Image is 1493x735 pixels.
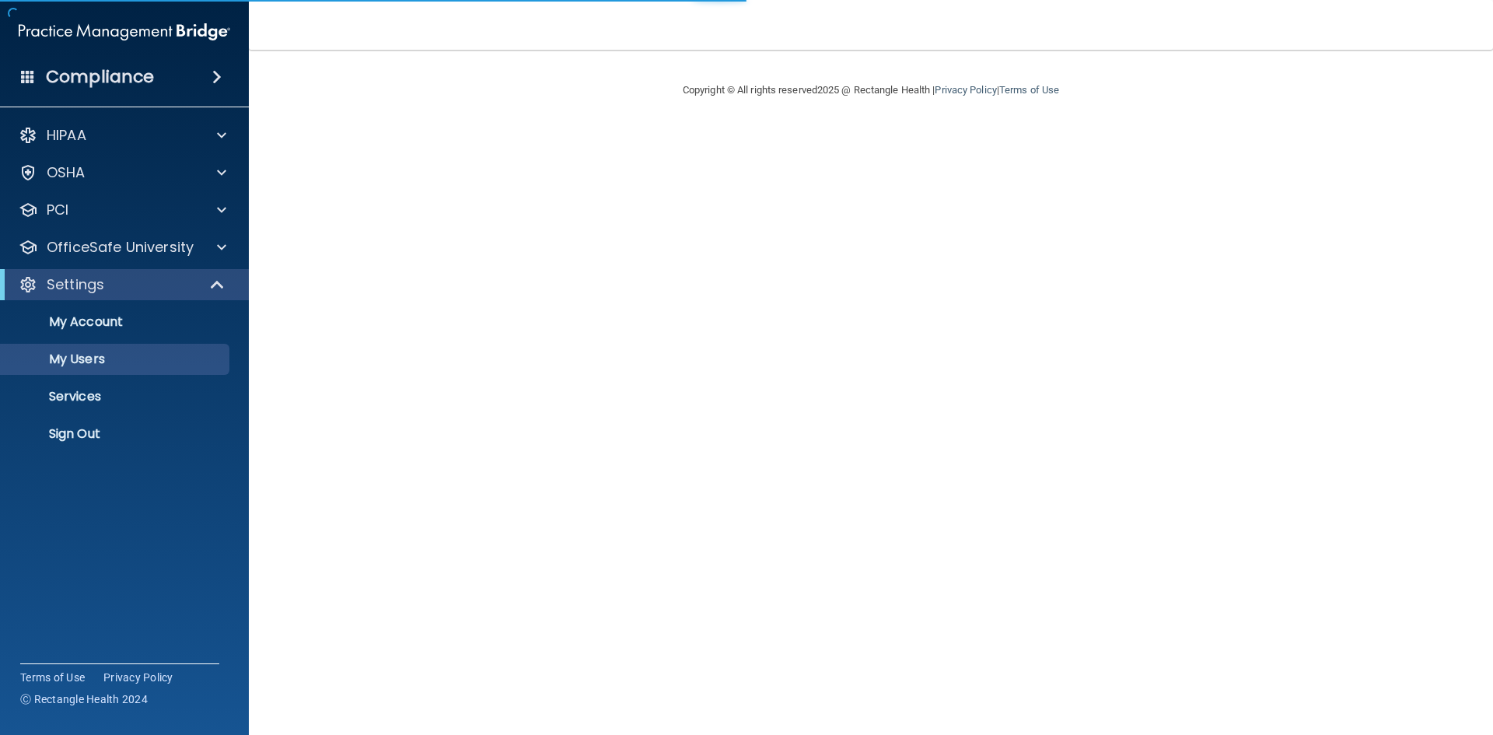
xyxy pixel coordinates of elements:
a: OfficeSafe University [19,238,226,257]
a: Privacy Policy [935,84,996,96]
a: Settings [19,275,226,294]
p: Services [10,389,222,404]
p: OfficeSafe University [47,238,194,257]
a: Terms of Use [20,670,85,685]
a: Terms of Use [999,84,1059,96]
p: Sign Out [10,426,222,442]
div: Copyright © All rights reserved 2025 @ Rectangle Health | | [587,65,1155,115]
a: Privacy Policy [103,670,173,685]
a: HIPAA [19,126,226,145]
p: HIPAA [47,126,86,145]
a: OSHA [19,163,226,182]
p: OSHA [47,163,86,182]
a: PCI [19,201,226,219]
p: PCI [47,201,68,219]
p: My Users [10,352,222,367]
p: My Account [10,314,222,330]
h4: Compliance [46,66,154,88]
span: Ⓒ Rectangle Health 2024 [20,691,148,707]
p: Settings [47,275,104,294]
img: PMB logo [19,16,230,47]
